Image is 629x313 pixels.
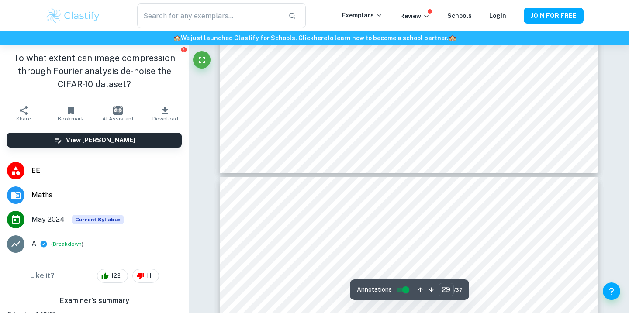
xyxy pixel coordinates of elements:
[31,214,65,225] span: May 2024
[173,34,181,41] span: 🏫
[97,269,128,283] div: 122
[142,272,156,280] span: 11
[314,34,327,41] a: here
[45,7,101,24] img: Clastify logo
[132,269,159,283] div: 11
[142,101,189,126] button: Download
[603,282,620,300] button: Help and Feedback
[357,285,392,294] span: Annotations
[342,10,383,20] p: Exemplars
[3,296,185,306] h6: Examiner's summary
[7,133,182,148] button: View [PERSON_NAME]
[2,33,627,43] h6: We just launched Clastify for Schools. Click to learn how to become a school partner.
[449,34,456,41] span: 🏫
[30,271,55,281] h6: Like it?
[193,51,211,69] button: Fullscreen
[53,240,82,248] button: Breakdown
[102,116,134,122] span: AI Assistant
[31,190,182,200] span: Maths
[51,240,83,248] span: ( )
[489,12,506,19] a: Login
[524,8,584,24] button: JOIN FOR FREE
[400,11,430,21] p: Review
[180,46,187,53] button: Report issue
[58,116,84,122] span: Bookmark
[106,272,125,280] span: 122
[72,215,124,224] span: Current Syllabus
[454,286,462,294] span: / 37
[113,106,123,115] img: AI Assistant
[447,12,472,19] a: Schools
[72,215,124,224] div: This exemplar is based on the current syllabus. Feel free to refer to it for inspiration/ideas wh...
[94,101,142,126] button: AI Assistant
[152,116,178,122] span: Download
[31,239,36,249] p: A
[16,116,31,122] span: Share
[7,52,182,91] h1: To what extent can image compression through Fourier analysis de-noise the CIFAR-10 dataset?
[31,165,182,176] span: EE
[66,135,135,145] h6: View [PERSON_NAME]
[47,101,94,126] button: Bookmark
[137,3,281,28] input: Search for any exemplars...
